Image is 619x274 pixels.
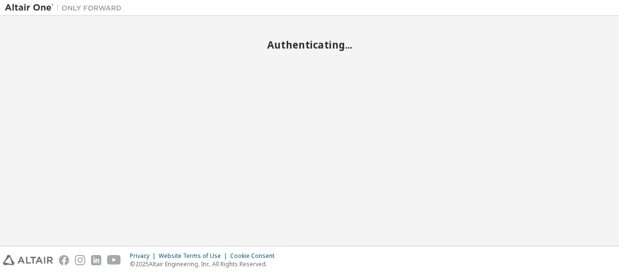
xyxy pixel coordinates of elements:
[75,255,85,265] img: instagram.svg
[3,255,53,265] img: altair_logo.svg
[59,255,69,265] img: facebook.svg
[5,3,127,13] img: Altair One
[130,252,159,260] div: Privacy
[91,255,101,265] img: linkedin.svg
[130,260,280,268] p: © 2025 Altair Engineering, Inc. All Rights Reserved.
[159,252,230,260] div: Website Terms of Use
[5,38,614,51] h2: Authenticating...
[230,252,280,260] div: Cookie Consent
[107,255,121,265] img: youtube.svg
